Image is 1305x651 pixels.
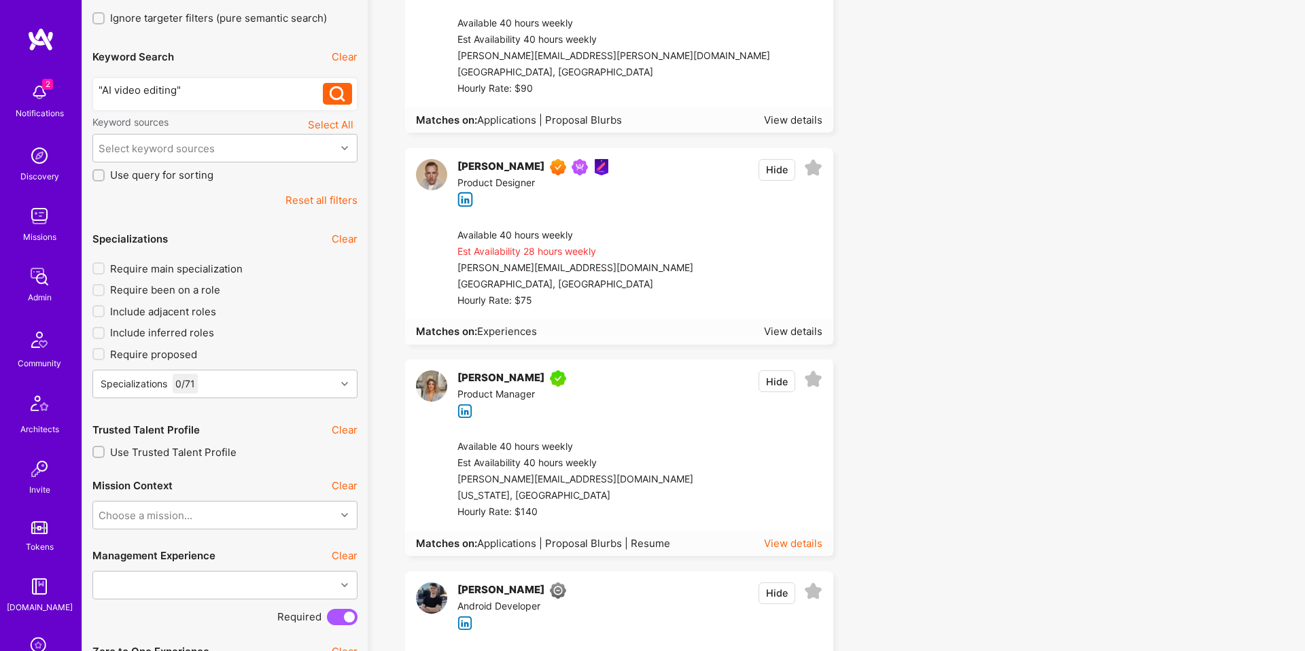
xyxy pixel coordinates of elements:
i: icon EmptyStar [804,582,822,601]
i: icon Chevron [341,512,348,518]
img: admin teamwork [26,263,53,290]
span: 2 [42,79,53,90]
div: Product Manager [457,387,572,403]
div: Community [18,356,61,370]
img: teamwork [26,203,53,230]
div: [GEOGRAPHIC_DATA], [GEOGRAPHIC_DATA] [457,277,693,293]
i: icon linkedIn [457,616,473,631]
div: Admin [28,290,52,304]
div: Hourly Rate: $90 [457,81,770,97]
img: Limited Access [550,582,566,599]
div: [US_STATE], [GEOGRAPHIC_DATA] [457,488,693,504]
div: Notifications [16,106,64,120]
img: User Avatar [416,370,447,402]
div: Discovery [20,169,59,183]
div: [PERSON_NAME][EMAIL_ADDRESS][DOMAIN_NAME] [457,472,693,488]
button: Hide [759,370,795,392]
div: View details [764,113,822,127]
div: [GEOGRAPHIC_DATA], [GEOGRAPHIC_DATA] [457,65,770,81]
span: Ignore targeter filters (pure semantic search) [110,11,327,25]
img: Product Design Guild [593,159,610,175]
div: Hourly Rate: $140 [457,504,693,521]
i: icon linkedIn [457,404,473,419]
div: [PERSON_NAME] [457,159,544,175]
a: User Avatar [416,159,447,207]
div: Available 40 hours weekly [457,439,693,455]
div: [PERSON_NAME][EMAIL_ADDRESS][DOMAIN_NAME] [457,260,693,277]
div: Est Availability 28 hours weekly [457,244,693,260]
div: Available 40 hours weekly [457,16,770,32]
span: Use Trusted Talent Profile [110,445,237,459]
span: Applications | Proposal Blurbs | Resume [477,537,670,550]
span: Experiences [477,325,537,338]
div: Choose a mission... [99,508,192,522]
div: "AI video editing" [99,83,324,97]
button: Select All [304,116,358,134]
button: Hide [759,582,795,604]
span: Required [277,610,321,624]
button: Hide [759,159,795,181]
span: Require been on a role [110,283,220,297]
div: Architects [20,422,59,436]
i: icon linkedIn [457,192,473,207]
a: User Avatar [416,370,447,419]
i: icon EmptyStar [804,159,822,177]
button: Clear [332,232,358,246]
div: Est Availability 40 hours weekly [457,455,693,472]
img: Been on Mission [572,159,588,175]
div: Mission Context [92,478,173,493]
i: icon Search [330,86,345,102]
span: Require proposed [110,347,197,362]
div: View details [764,536,822,550]
img: Community [23,323,56,356]
i: icon EmptyStar [804,370,822,389]
button: Clear [332,548,358,563]
div: Specializations [92,232,168,246]
div: Hourly Rate: $75 [457,293,693,309]
div: [DOMAIN_NAME] [7,600,73,614]
span: Use query for sorting [110,168,213,182]
div: [PERSON_NAME] [457,582,544,599]
img: User Avatar [416,159,447,190]
img: User Avatar [416,582,447,614]
strong: Matches on: [416,537,477,550]
img: A.Teamer in Residence [550,370,566,387]
strong: Matches on: [416,113,477,126]
label: Keyword sources [92,116,169,128]
div: [PERSON_NAME] [457,370,544,387]
div: Product Designer [457,175,610,192]
div: Specializations [101,376,167,391]
button: Clear [332,50,358,64]
div: Missions [23,230,56,244]
img: Architects [23,389,56,422]
span: Include adjacent roles [110,304,216,319]
span: Include inferred roles [110,325,214,340]
img: logo [27,27,54,52]
div: Android Developer [457,599,572,615]
span: Require main specialization [110,262,243,276]
div: [PERSON_NAME][EMAIL_ADDRESS][PERSON_NAME][DOMAIN_NAME] [457,48,770,65]
img: Exceptional A.Teamer [550,159,566,175]
div: Keyword Search [92,50,174,64]
button: Clear [332,478,358,493]
div: View details [764,324,822,338]
div: Management Experience [92,548,215,563]
div: Select keyword sources [99,141,215,156]
img: bell [26,79,53,106]
a: User Avatar [416,582,447,631]
button: Clear [332,423,358,437]
div: Available 40 hours weekly [457,228,693,244]
div: Tokens [26,540,54,554]
img: discovery [26,142,53,169]
span: Applications | Proposal Blurbs [477,113,622,126]
i: icon Chevron [341,381,348,387]
i: icon Chevron [341,582,348,588]
div: Invite [29,482,50,497]
button: Reset all filters [285,193,358,207]
strong: Matches on: [416,325,477,338]
div: 0 / 71 [173,374,198,393]
i: icon Chevron [341,145,348,152]
img: Invite [26,455,53,482]
img: guide book [26,573,53,600]
div: Est Availability 40 hours weekly [457,32,770,48]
